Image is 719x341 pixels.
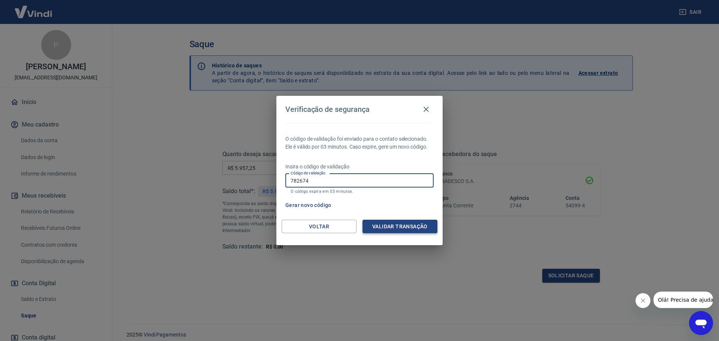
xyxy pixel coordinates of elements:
label: Código de validação [291,170,325,176]
p: O código de validação foi enviado para o contato selecionado. Ele é válido por 03 minutos. Caso e... [285,135,434,151]
button: Voltar [282,220,357,234]
button: Gerar novo código [282,198,334,212]
p: O código expira em 03 minutos. [291,189,428,194]
button: Validar transação [362,220,437,234]
span: Olá! Precisa de ajuda? [4,5,63,11]
iframe: Botão para abrir a janela de mensagens [689,311,713,335]
iframe: Fechar mensagem [635,293,650,308]
p: Insira o código de validação [285,163,434,171]
iframe: Mensagem da empresa [653,292,713,308]
h4: Verificação de segurança [285,105,370,114]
